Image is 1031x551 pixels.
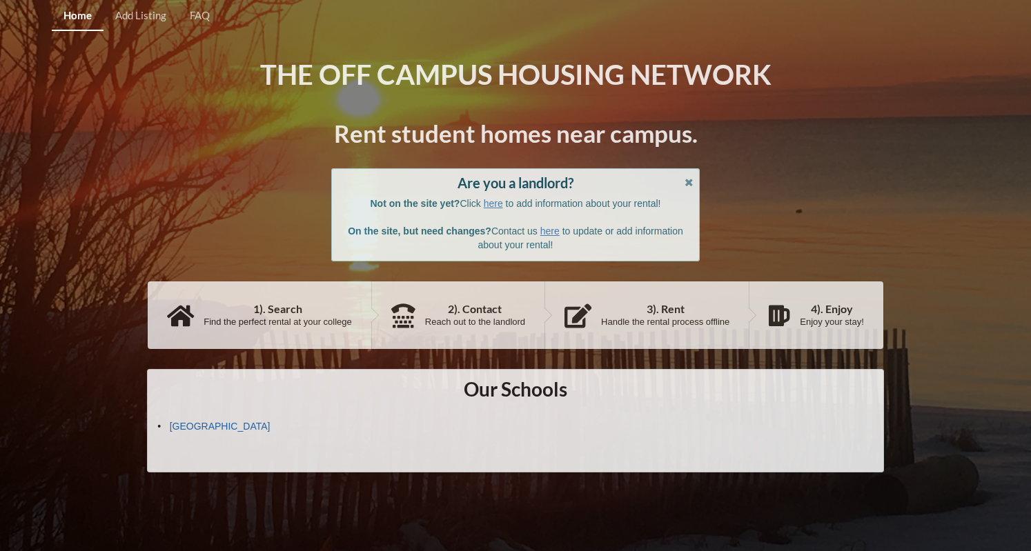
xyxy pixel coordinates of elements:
[484,198,503,209] a: here
[346,176,685,190] div: Are you a landlord?
[348,226,491,237] b: On the site, but need changes?
[178,1,222,31] a: FAQ
[170,421,271,432] a: [GEOGRAPHIC_DATA]
[601,303,729,314] div: 3). Rent
[425,303,525,314] div: 2). Contact
[464,377,567,401] h1: Our Schools
[348,226,683,250] span: Contact us to update or add information about your rental!
[204,317,352,328] div: Find the perfect rental at your college
[800,317,864,328] div: Enjoy your stay!
[601,317,729,328] div: Handle the rental process offline
[371,198,460,209] b: Not on the site yet?
[425,317,525,328] div: Reach out to the landlord
[260,57,772,92] h1: The Off Campus Housing Network
[540,226,560,237] a: here
[334,118,698,149] h1: Rent student homes near campus.
[204,303,352,314] div: 1). Search
[371,198,661,209] span: Click to add information about your rental!
[800,303,864,314] div: 4). Enjoy
[104,1,178,31] a: Add Listing
[52,1,104,31] a: Home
